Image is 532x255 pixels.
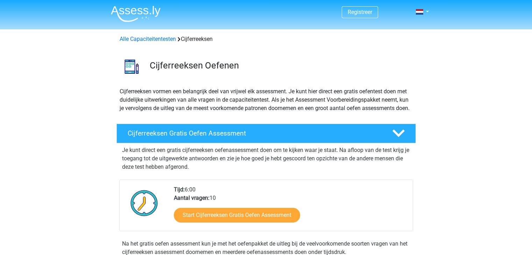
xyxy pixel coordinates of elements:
[174,208,300,223] a: Start Cijferreeksen Gratis Oefen Assessment
[174,186,185,193] b: Tijd:
[122,146,410,171] p: Je kunt direct een gratis cijferreeksen oefenassessment doen om te kijken waar je staat. Na afloo...
[128,129,381,137] h4: Cijferreeksen Gratis Oefen Assessment
[111,6,161,22] img: Assessly
[117,52,147,81] img: cijferreeksen
[120,36,176,42] a: Alle Capaciteitentesten
[150,60,410,71] h3: Cijferreeksen Oefenen
[120,87,413,112] p: Cijferreeksen vormen een belangrijk deel van vrijwel elk assessment. Je kunt hier direct een grat...
[169,185,412,231] div: 6:00 10
[117,35,416,43] div: Cijferreeksen
[114,124,419,143] a: Cijferreeksen Gratis Oefen Assessment
[127,185,162,220] img: Klok
[174,195,210,201] b: Aantal vragen:
[348,9,372,15] a: Registreer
